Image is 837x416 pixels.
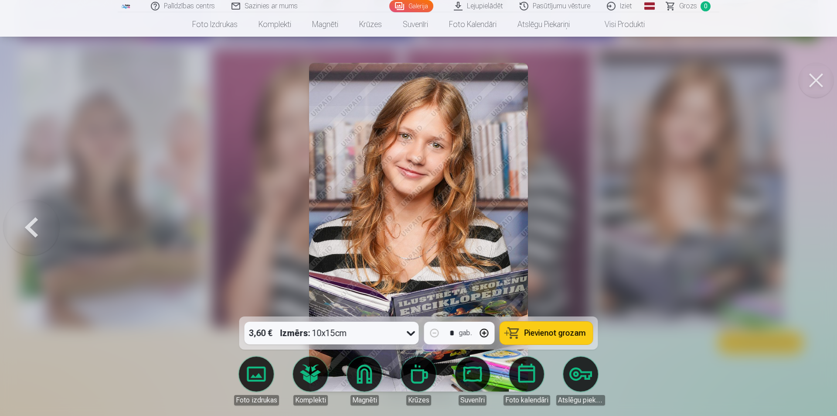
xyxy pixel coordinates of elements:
div: 3,60 € [245,322,277,344]
a: Suvenīri [392,12,439,37]
a: Visi produkti [580,12,655,37]
a: Atslēgu piekariņi [507,12,580,37]
span: 0 [701,1,711,11]
div: 10x15cm [280,322,347,344]
button: Pievienot grozam [500,322,593,344]
a: Komplekti [248,12,302,37]
a: Magnēti [302,12,349,37]
a: Foto izdrukas [182,12,248,37]
strong: Izmērs : [280,327,310,339]
img: /fa1 [121,3,131,9]
span: Grozs [679,1,697,11]
span: Pievienot grozam [524,329,586,337]
div: gab. [459,328,472,338]
a: Krūzes [349,12,392,37]
a: Foto kalendāri [439,12,507,37]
